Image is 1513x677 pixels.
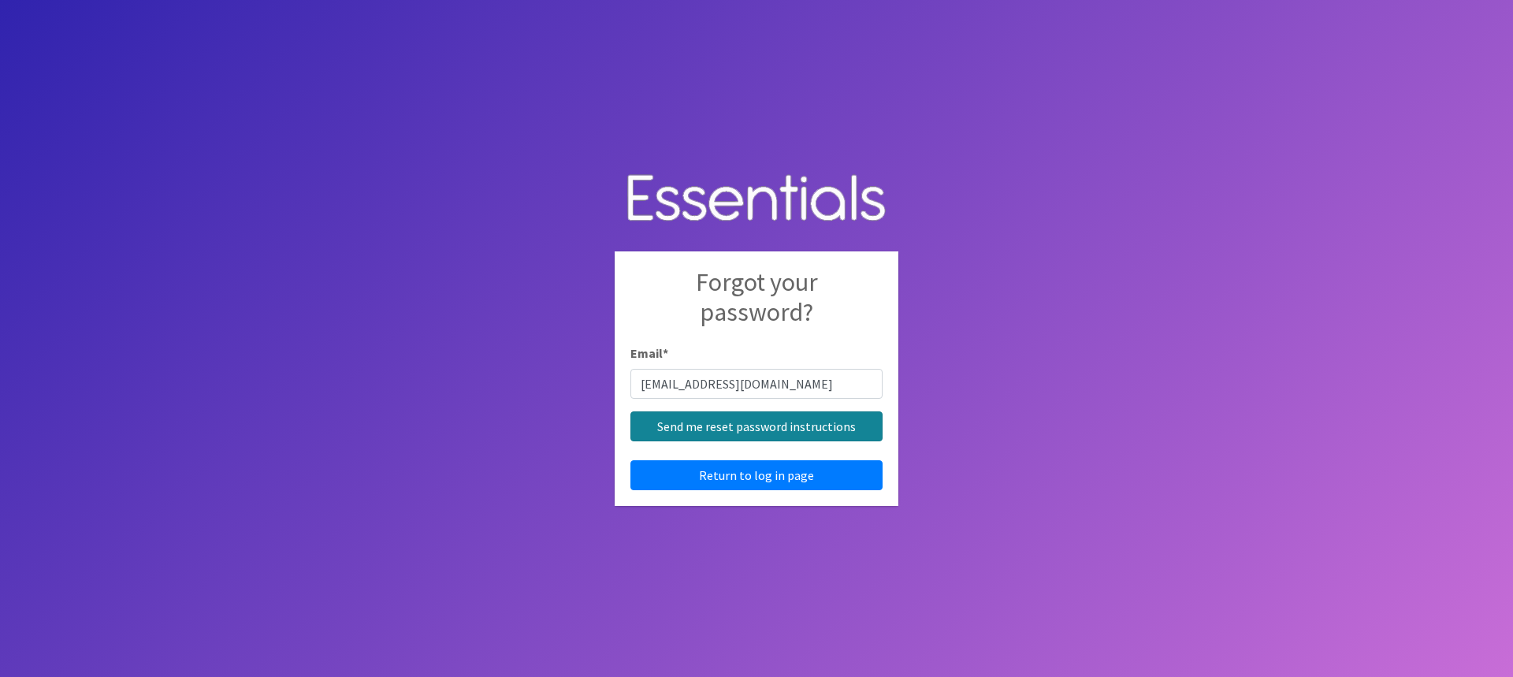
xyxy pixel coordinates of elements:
[630,411,883,441] input: Send me reset password instructions
[630,267,883,344] h2: Forgot your password?
[630,344,668,363] label: Email
[630,460,883,490] a: Return to log in page
[615,158,898,240] img: Human Essentials
[663,345,668,361] abbr: required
